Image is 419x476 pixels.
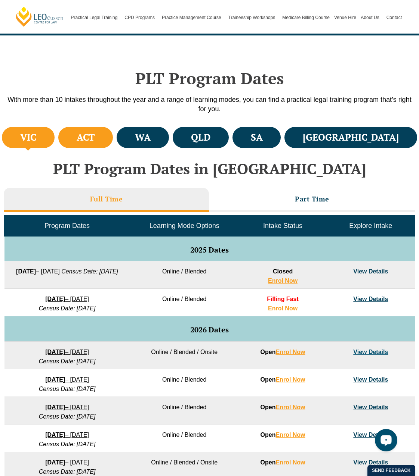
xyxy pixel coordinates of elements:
td: Online / Blended / Onsite [130,342,239,369]
a: [DATE]– [DATE] [45,376,89,383]
h4: SA [251,131,263,144]
em: Census Date: [DATE] [39,441,96,447]
a: [DATE]– [DATE] [45,404,89,410]
a: [DATE]– [DATE] [45,459,89,466]
h2: PLT Program Dates [7,69,412,88]
a: Medicare Billing Course [280,1,332,34]
span: 2025 Dates [190,245,229,255]
span: Closed [273,268,293,275]
a: Traineeship Workshops [226,1,280,34]
strong: Open [261,404,305,410]
strong: [DATE] [45,349,65,355]
a: [PERSON_NAME] Centre for Law [15,6,65,27]
strong: [DATE] [45,432,65,438]
a: View Details [353,349,388,355]
a: [DATE]– [DATE] [45,296,89,302]
a: Venue Hire [332,1,358,34]
strong: [DATE] [45,459,65,466]
strong: Open [261,349,305,355]
iframe: LiveChat chat widget [369,426,400,457]
strong: [DATE] [45,376,65,383]
a: CPD Programs [122,1,160,34]
a: View Details [353,296,388,302]
em: Census Date: [DATE] [61,268,118,275]
span: Filling Fast [267,296,298,302]
span: Program Dates [44,222,90,229]
a: Practical Legal Training [69,1,123,34]
td: Online / Blended [130,289,239,316]
h3: Part Time [295,195,329,203]
em: Census Date: [DATE] [39,469,96,475]
a: About Us [358,1,384,34]
span: Explore Intake [349,222,392,229]
em: Census Date: [DATE] [39,305,96,311]
td: Online / Blended [130,425,239,452]
strong: [DATE] [45,296,65,302]
em: Census Date: [DATE] [39,413,96,420]
a: Enrol Now [275,432,305,438]
a: View Details [353,268,388,275]
a: View Details [353,376,388,383]
span: Intake Status [263,222,302,229]
strong: [DATE] [45,404,65,410]
h4: ACT [77,131,95,144]
em: Census Date: [DATE] [39,358,96,364]
a: Enrol Now [275,376,305,383]
span: Learning Mode Options [150,222,219,229]
a: Enrol Now [275,349,305,355]
a: View Details [353,459,388,466]
strong: [DATE] [16,268,36,275]
em: Census Date: [DATE] [39,386,96,392]
td: Online / Blended [130,261,239,289]
a: Practice Management Course [160,1,226,34]
h4: [GEOGRAPHIC_DATA] [303,131,399,144]
h4: WA [135,131,151,144]
strong: Open [261,459,305,466]
strong: Open [261,376,305,383]
a: [DATE]– [DATE] [16,268,60,275]
a: View Details [353,432,388,438]
a: Enrol Now [275,404,305,410]
a: Enrol Now [268,305,298,311]
a: View Details [353,404,388,410]
h4: VIC [20,131,36,144]
h4: QLD [191,131,210,144]
a: Contact [384,1,404,34]
a: [DATE]– [DATE] [45,349,89,355]
span: 2026 Dates [190,325,229,335]
a: Enrol Now [268,278,298,284]
a: Enrol Now [275,459,305,466]
h3: Full Time [90,195,123,203]
a: [DATE]– [DATE] [45,432,89,438]
p: With more than 10 intakes throughout the year and a range of learning modes, you can find a pract... [7,95,412,114]
strong: Open [261,432,305,438]
td: Online / Blended [130,369,239,397]
td: Online / Blended [130,397,239,425]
